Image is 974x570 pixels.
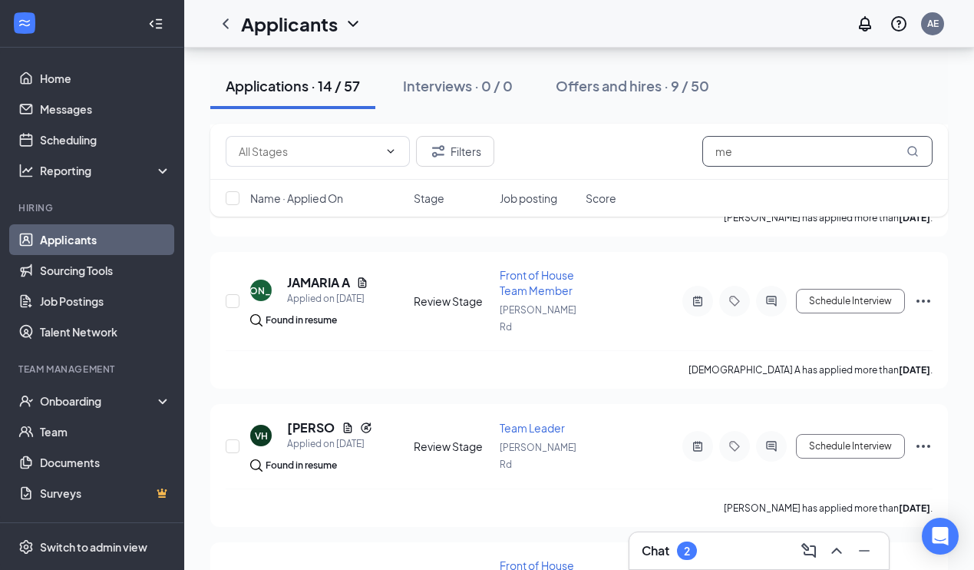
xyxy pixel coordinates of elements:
svg: Filter [429,142,447,161]
a: Documents [40,447,171,478]
span: Score [586,191,616,206]
div: Review Stage [414,293,490,309]
a: Messages [40,94,171,124]
button: ComposeMessage [797,539,821,563]
div: Onboarding [40,393,158,409]
div: Offers and hires · 9 / 50 [556,76,709,95]
svg: Reapply [360,422,372,434]
svg: Tag [725,440,744,452]
div: VH [255,429,268,442]
span: Stage [414,191,444,206]
div: 2 [684,545,690,558]
div: Review Stage [414,439,490,454]
svg: ActiveChat [762,295,781,307]
p: [DEMOGRAPHIC_DATA] A has applied more than . [688,363,933,376]
div: Reporting [40,163,172,178]
svg: ChevronUp [827,542,846,560]
svg: MagnifyingGlass [906,145,919,157]
div: Found in resume [266,458,337,473]
div: Hiring [18,201,168,214]
button: Schedule Interview [796,434,905,459]
p: [PERSON_NAME] has applied more than . [724,502,933,515]
h5: [PERSON_NAME] [287,419,335,436]
svg: ActiveNote [688,440,707,452]
span: Team Leader [500,421,565,435]
svg: Ellipses [914,292,933,310]
svg: ActiveNote [688,295,707,307]
input: Search in applications [702,136,933,167]
div: Open Intercom Messenger [922,518,959,555]
svg: Tag [725,295,744,307]
svg: UserCheck [18,393,34,409]
input: All Stages [239,143,378,160]
button: Minimize [852,539,877,563]
svg: ActiveChat [762,440,781,452]
b: [DATE] [899,364,930,376]
svg: Analysis [18,163,34,178]
h1: Applicants [241,11,338,37]
svg: Document [342,422,354,434]
svg: Notifications [856,15,874,33]
img: search.bf7aa3482b7795d4f01b.svg [250,459,262,472]
a: Talent Network [40,316,171,347]
b: [DATE] [899,502,930,514]
button: ChevronUp [824,539,849,563]
div: Applied on [DATE] [287,436,372,452]
span: [PERSON_NAME] Rd [500,304,576,333]
span: Front of House Team Member [500,268,574,297]
h3: Chat [642,542,669,559]
div: Team Management [18,363,168,376]
div: AE [927,17,939,30]
span: Job posting [500,191,557,206]
div: Applied on [DATE] [287,291,368,307]
a: Job Postings [40,286,171,316]
svg: WorkstreamLogo [17,15,32,31]
svg: Settings [18,539,34,555]
h5: JAMARIA A [287,274,350,291]
a: Team [40,416,171,447]
a: Home [40,63,171,94]
div: [PERSON_NAME] [222,284,301,297]
img: search.bf7aa3482b7795d4f01b.svg [250,314,262,326]
span: Name · Applied On [250,191,343,206]
a: SurveysCrown [40,478,171,509]
div: Applications · 14 / 57 [226,76,360,95]
div: Switch to admin view [40,539,147,555]
a: Scheduling [40,124,171,155]
svg: ChevronDown [344,15,362,33]
svg: ComposeMessage [800,542,818,560]
a: Sourcing Tools [40,255,171,286]
svg: Document [356,277,368,289]
a: Applicants [40,224,171,255]
svg: QuestionInfo [890,15,908,33]
div: Interviews · 0 / 0 [403,76,513,95]
div: Found in resume [266,313,337,328]
button: Schedule Interview [796,289,905,313]
svg: Collapse [148,16,163,31]
svg: ChevronLeft [216,15,235,33]
svg: Minimize [855,542,873,560]
button: Filter Filters [416,136,494,167]
svg: ChevronDown [385,145,397,157]
svg: Ellipses [914,437,933,456]
span: [PERSON_NAME] Rd [500,442,576,470]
